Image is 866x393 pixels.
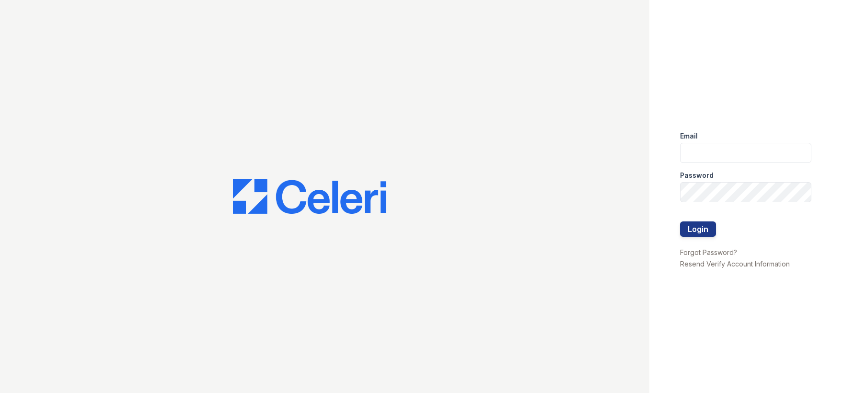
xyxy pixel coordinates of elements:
[680,260,790,268] a: Resend Verify Account Information
[233,179,386,214] img: CE_Logo_Blue-a8612792a0a2168367f1c8372b55b34899dd931a85d93a1a3d3e32e68fde9ad4.png
[680,248,737,256] a: Forgot Password?
[680,171,714,180] label: Password
[680,221,716,237] button: Login
[680,131,698,141] label: Email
